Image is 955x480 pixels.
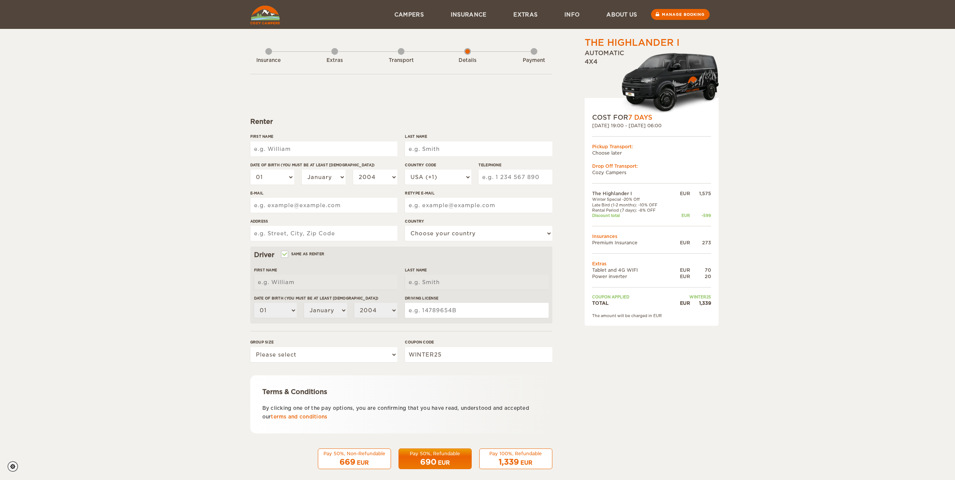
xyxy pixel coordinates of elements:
[254,267,397,273] label: First Name
[592,163,711,169] div: Drop Off Transport:
[690,273,711,280] div: 20
[615,51,719,113] img: Cozy-3.png
[478,170,552,185] input: e.g. 1 234 567 890
[314,57,355,64] div: Extras
[672,273,690,280] div: EUR
[592,150,711,156] td: Choose later
[592,197,673,202] td: Winter Special -20% Off
[282,250,325,257] label: Same as renter
[399,448,472,469] button: Pay 50%, Refundable 690 EUR
[690,267,711,273] div: 70
[405,295,548,301] label: Driving License
[405,218,552,224] label: Country
[592,113,711,122] div: COST FOR
[250,198,397,213] input: e.g. example@example.com
[592,294,673,299] td: Coupon applied
[405,198,552,213] input: e.g. example@example.com
[340,457,355,466] span: 669
[478,162,552,168] label: Telephone
[672,300,690,306] div: EUR
[405,190,552,196] label: Retype E-mail
[250,162,397,168] label: Date of birth (You must be at least [DEMOGRAPHIC_DATA])
[248,57,289,64] div: Insurance
[690,300,711,306] div: 1,339
[585,36,680,49] div: The Highlander I
[250,190,397,196] label: E-mail
[592,190,673,197] td: The Highlander I
[250,6,280,24] img: Cozy Campers
[672,267,690,273] div: EUR
[405,134,552,139] label: Last Name
[403,450,467,457] div: Pay 50%, Refundable
[271,414,327,420] a: terms and conditions
[282,253,287,257] input: Same as renter
[672,239,690,246] div: EUR
[479,448,552,469] button: Pay 100%, Refundable 1,339 EUR
[592,239,673,246] td: Premium Insurance
[380,57,422,64] div: Transport
[262,404,540,421] p: By clicking one of the pay options, you are confirming that you have read, understood and accepte...
[405,267,548,273] label: Last Name
[592,213,673,218] td: Discount total
[592,208,673,213] td: Rental Period (7 days): -8% OFF
[592,267,673,273] td: Tablet and 4G WIFI
[405,303,548,318] input: e.g. 14789654B
[672,294,711,299] td: WINTER25
[250,141,397,156] input: e.g. William
[438,459,450,466] div: EUR
[592,273,673,280] td: Power inverter
[592,300,673,306] td: TOTAL
[250,218,397,224] label: Address
[499,457,519,466] span: 1,339
[690,190,711,197] div: 1,575
[405,162,471,168] label: Country Code
[592,122,711,129] div: [DATE] 19:00 - [DATE] 06:00
[357,459,369,466] div: EUR
[592,202,673,208] td: Late Bird (1-2 months): -10% OFF
[250,226,397,241] input: e.g. Street, City, Zip Code
[592,233,711,239] td: Insurances
[520,459,532,466] div: EUR
[672,213,690,218] div: EUR
[690,239,711,246] div: 273
[250,117,552,126] div: Renter
[592,313,711,318] div: The amount will be charged in EUR
[318,448,391,469] button: Pay 50%, Non-Refundable 669 EUR
[250,134,397,139] label: First Name
[254,250,549,259] div: Driver
[8,461,23,472] a: Cookie settings
[254,295,397,301] label: Date of birth (You must be at least [DEMOGRAPHIC_DATA])
[250,339,397,345] label: Group size
[262,387,540,396] div: Terms & Conditions
[628,114,652,121] span: 7 Days
[592,169,711,176] td: Cozy Campers
[672,190,690,197] div: EUR
[592,143,711,150] div: Pickup Transport:
[405,275,548,290] input: e.g. Smith
[585,49,719,113] div: Automatic 4x4
[447,57,488,64] div: Details
[651,9,710,20] a: Manage booking
[405,141,552,156] input: e.g. Smith
[405,339,552,345] label: Coupon code
[513,57,555,64] div: Payment
[254,275,397,290] input: e.g. William
[690,213,711,218] div: -599
[420,457,436,466] span: 690
[592,260,711,267] td: Extras
[323,450,386,457] div: Pay 50%, Non-Refundable
[484,450,547,457] div: Pay 100%, Refundable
